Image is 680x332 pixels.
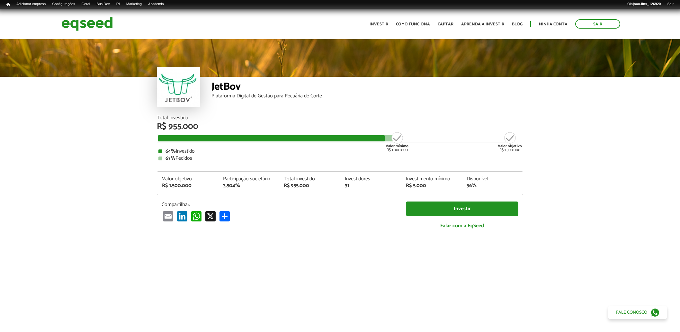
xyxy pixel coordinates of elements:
div: JetBov [211,82,523,94]
div: Valor objetivo [162,176,213,182]
a: Início [3,2,13,8]
div: R$ 955.000 [284,183,335,188]
a: Email [162,211,174,221]
div: 3,504% [223,183,274,188]
a: Academia [145,2,167,7]
a: Blog [512,22,523,26]
a: Investir [406,202,518,216]
div: Total Investido [157,115,523,121]
a: Geral [78,2,93,7]
a: Como funciona [396,22,430,26]
div: R$ 955.000 [157,122,523,131]
div: Investido [158,149,522,154]
a: Aprenda a investir [461,22,504,26]
div: 31 [345,183,396,188]
div: 36% [467,183,518,188]
div: Plataforma Digital de Gestão para Pecuária de Corte [211,94,523,99]
a: Configurações [49,2,78,7]
div: Participação societária [223,176,274,182]
strong: Valor mínimo [386,143,408,149]
a: X [204,211,217,221]
a: Adicionar empresa [13,2,49,7]
a: Sair [664,2,677,7]
strong: 64% [166,147,176,156]
div: R$ 1.500.000 [162,183,213,188]
div: Total investido [284,176,335,182]
img: EqSeed [61,15,113,32]
a: Investir [370,22,388,26]
strong: 67% [166,154,175,163]
a: LinkedIn [176,211,189,221]
a: Bus Dev [93,2,113,7]
div: Investidores [345,176,396,182]
strong: Valor objetivo [498,143,522,149]
div: R$ 1.500.000 [498,131,522,152]
span: Início [6,2,10,7]
a: Marketing [123,2,145,7]
a: Fale conosco [608,306,667,319]
a: Olájoao.lins_126920 [624,2,664,7]
div: Pedidos [158,156,522,161]
a: Sair [575,19,620,29]
a: Falar com a EqSeed [406,219,518,232]
a: Share [218,211,231,221]
div: Disponível [467,176,518,182]
div: Investimento mínimo [406,176,457,182]
div: R$ 5.000 [406,183,457,188]
div: R$ 1.000.000 [385,131,409,152]
p: Compartilhar: [162,202,396,208]
a: RI [113,2,123,7]
a: Minha conta [539,22,568,26]
a: Captar [438,22,453,26]
strong: joao.lins_126920 [633,2,661,6]
a: WhatsApp [190,211,203,221]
